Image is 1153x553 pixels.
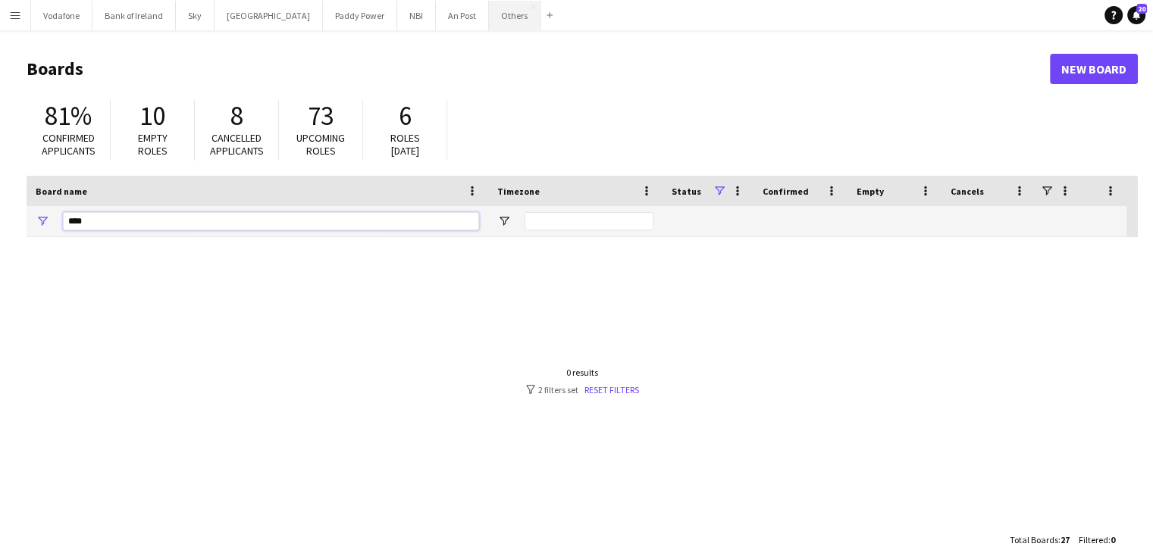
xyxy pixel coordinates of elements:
div: 0 results [526,367,639,378]
span: Cancels [951,186,984,197]
button: NBI [397,1,436,30]
span: Roles [DATE] [390,131,420,158]
button: Others [489,1,540,30]
span: Board name [36,186,87,197]
span: 81% [45,99,92,133]
button: Open Filter Menu [497,214,511,228]
span: 0 [1111,534,1115,545]
a: Reset filters [584,384,639,395]
button: Paddy Power [323,1,397,30]
span: 73 [308,99,334,133]
button: An Post [436,1,489,30]
button: Sky [176,1,215,30]
span: 20 [1136,4,1147,14]
span: 6 [399,99,412,133]
span: Cancelled applicants [210,131,264,158]
button: [GEOGRAPHIC_DATA] [215,1,323,30]
span: Confirmed applicants [42,131,96,158]
span: 10 [139,99,165,133]
div: 2 filters set [526,384,639,395]
span: 8 [230,99,243,133]
button: Bank of Ireland [92,1,176,30]
span: Empty [857,186,884,197]
span: 27 [1061,534,1070,545]
a: 20 [1127,6,1145,24]
input: Timezone Filter Input [525,212,653,230]
h1: Boards [27,58,1050,80]
a: New Board [1050,54,1138,84]
span: Timezone [497,186,540,197]
span: Upcoming roles [296,131,345,158]
input: Board name Filter Input [63,212,479,230]
button: Open Filter Menu [36,214,49,228]
span: Filtered [1079,534,1108,545]
span: Total Boards [1010,534,1058,545]
span: Status [672,186,701,197]
button: Vodafone [31,1,92,30]
span: Confirmed [763,186,809,197]
span: Empty roles [138,131,168,158]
